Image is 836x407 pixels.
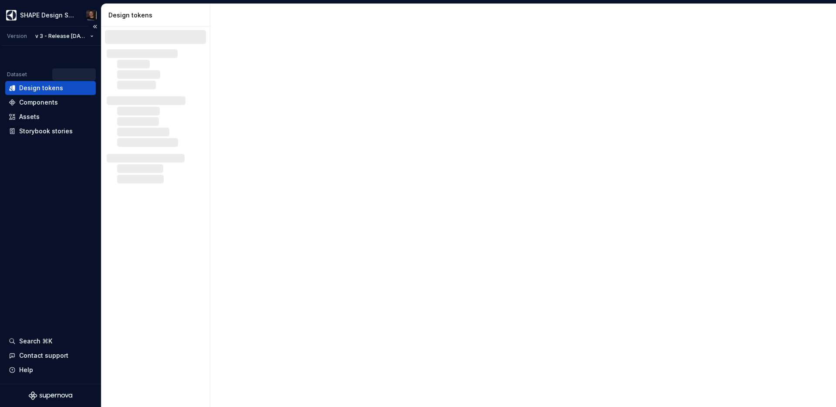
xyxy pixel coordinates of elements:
[5,349,96,363] button: Contact support
[19,98,58,107] div: Components
[29,391,72,400] svg: Supernova Logo
[5,81,96,95] a: Design tokens
[5,334,96,348] button: Search ⌘K
[19,337,52,346] div: Search ⌘K
[5,95,96,109] a: Components
[86,10,97,20] img: Vinicius Ianoni
[19,112,40,121] div: Assets
[5,110,96,124] a: Assets
[31,30,98,42] button: v 3 - Release [DATE]
[108,11,206,20] div: Design tokens
[20,11,76,20] div: SHAPE Design System
[7,33,27,40] div: Version
[89,20,101,33] button: Collapse sidebar
[19,127,73,136] div: Storybook stories
[19,84,63,92] div: Design tokens
[5,124,96,138] a: Storybook stories
[19,366,33,374] div: Help
[35,33,87,40] span: v 3 - Release [DATE]
[6,10,17,20] img: 1131f18f-9b94-42a4-847a-eabb54481545.png
[19,351,68,360] div: Contact support
[2,6,99,24] button: SHAPE Design SystemVinicius Ianoni
[5,363,96,377] button: Help
[7,71,27,78] div: Dataset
